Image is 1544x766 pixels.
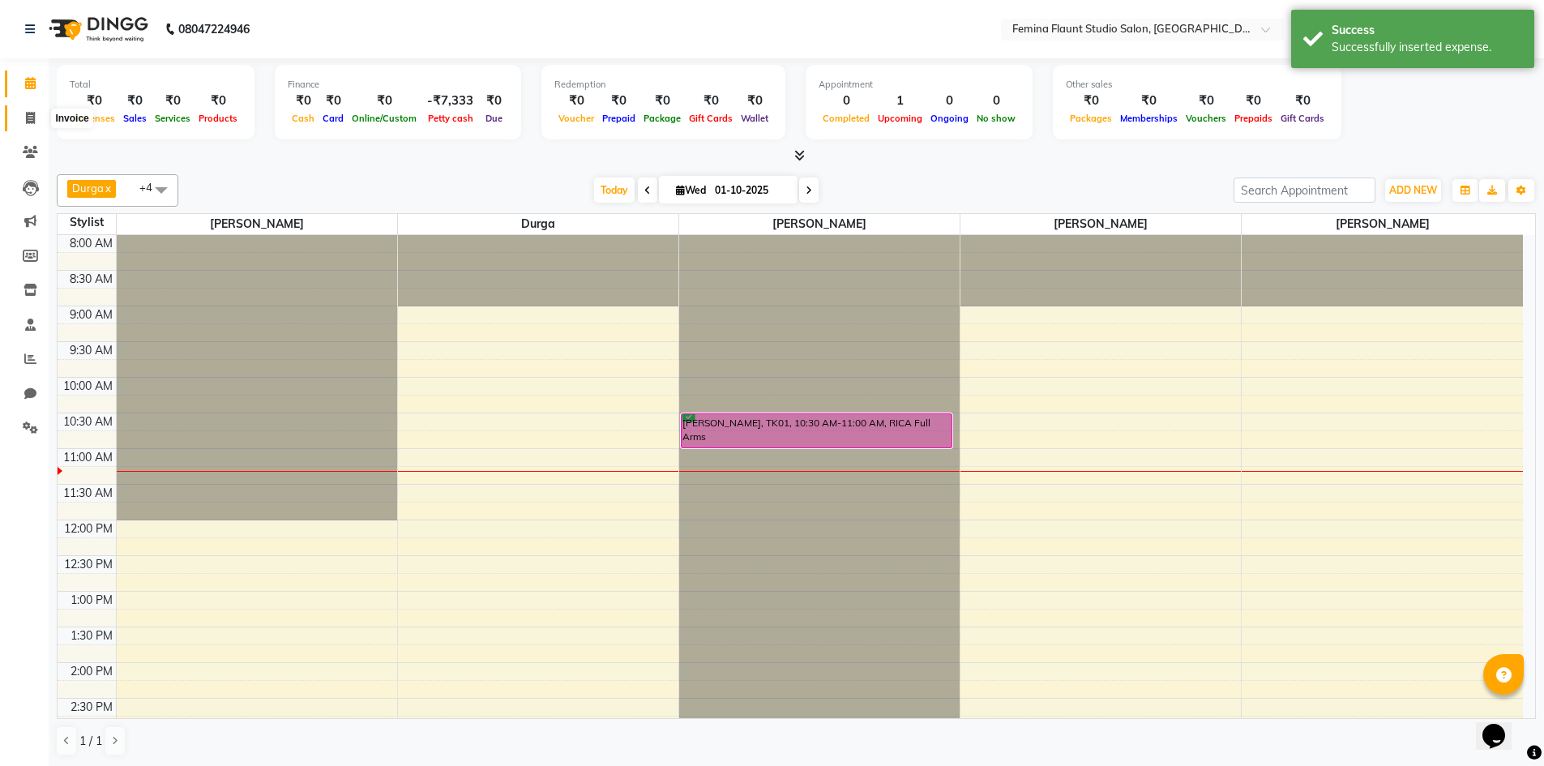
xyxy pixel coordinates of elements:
[1230,113,1277,124] span: Prepaids
[151,113,195,124] span: Services
[398,214,678,234] span: Durga
[67,663,116,680] div: 2:00 PM
[1116,113,1182,124] span: Memberships
[119,92,151,110] div: ₹0
[60,485,116,502] div: 11:30 AM
[66,342,116,359] div: 9:30 AM
[119,113,151,124] span: Sales
[61,556,116,573] div: 12:30 PM
[348,92,421,110] div: ₹0
[685,92,737,110] div: ₹0
[481,113,507,124] span: Due
[41,6,152,52] img: logo
[737,113,772,124] span: Wallet
[66,306,116,323] div: 9:00 AM
[1277,113,1328,124] span: Gift Cards
[72,182,104,195] span: Durga
[79,733,102,750] span: 1 / 1
[424,113,477,124] span: Petty cash
[67,592,116,609] div: 1:00 PM
[51,109,92,128] div: Invoice
[1066,113,1116,124] span: Packages
[710,178,791,203] input: 2025-10-01
[60,449,116,466] div: 11:00 AM
[480,92,508,110] div: ₹0
[1230,92,1277,110] div: ₹0
[819,78,1020,92] div: Appointment
[60,378,116,395] div: 10:00 AM
[421,92,480,110] div: -₹7,333
[1476,701,1528,750] iframe: chat widget
[1066,92,1116,110] div: ₹0
[926,113,973,124] span: Ongoing
[598,92,639,110] div: ₹0
[1066,78,1328,92] div: Other sales
[819,92,874,110] div: 0
[70,78,242,92] div: Total
[1385,179,1441,202] button: ADD NEW
[288,92,319,110] div: ₹0
[117,214,397,234] span: [PERSON_NAME]
[554,113,598,124] span: Voucher
[151,92,195,110] div: ₹0
[1234,178,1375,203] input: Search Appointment
[66,271,116,288] div: 8:30 AM
[1116,92,1182,110] div: ₹0
[639,113,685,124] span: Package
[679,214,960,234] span: [PERSON_NAME]
[61,520,116,537] div: 12:00 PM
[874,113,926,124] span: Upcoming
[672,184,710,196] span: Wed
[1332,22,1522,39] div: Success
[1277,92,1328,110] div: ₹0
[319,92,348,110] div: ₹0
[195,113,242,124] span: Products
[67,699,116,716] div: 2:30 PM
[1182,113,1230,124] span: Vouchers
[66,235,116,252] div: 8:00 AM
[348,113,421,124] span: Online/Custom
[139,181,165,194] span: +4
[1242,214,1523,234] span: [PERSON_NAME]
[67,627,116,644] div: 1:30 PM
[819,113,874,124] span: Completed
[104,182,111,195] a: x
[288,113,319,124] span: Cash
[1389,184,1437,196] span: ADD NEW
[195,92,242,110] div: ₹0
[598,113,639,124] span: Prepaid
[554,78,772,92] div: Redemption
[685,113,737,124] span: Gift Cards
[288,78,508,92] div: Finance
[737,92,772,110] div: ₹0
[58,214,116,231] div: Stylist
[594,178,635,203] span: Today
[178,6,250,52] b: 08047224946
[960,214,1241,234] span: [PERSON_NAME]
[1332,39,1522,56] div: Successfully inserted expense.
[926,92,973,110] div: 0
[319,113,348,124] span: Card
[874,92,926,110] div: 1
[60,413,116,430] div: 10:30 AM
[639,92,685,110] div: ₹0
[682,414,952,447] div: [PERSON_NAME], TK01, 10:30 AM-11:00 AM, RICA Full Arms
[973,113,1020,124] span: No show
[1182,92,1230,110] div: ₹0
[554,92,598,110] div: ₹0
[70,92,119,110] div: ₹0
[973,92,1020,110] div: 0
